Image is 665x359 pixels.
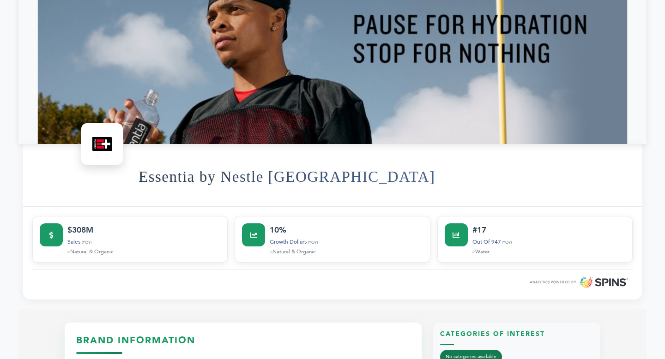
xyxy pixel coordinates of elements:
div: Out Of 947 [472,238,625,246]
span: (YOY) [308,239,318,245]
div: Sales [67,238,220,246]
div: $308M [67,223,220,236]
span: in [270,250,272,255]
div: Natural & Organic [67,248,220,255]
img: SPINS [580,277,628,288]
div: #17 [472,223,625,236]
span: ANALYTICS POWERED BY [530,280,576,285]
div: 10% [270,223,423,236]
span: (YOY) [502,239,512,245]
h1: Essentia by Nestle [GEOGRAPHIC_DATA] [139,154,435,199]
span: in [472,250,475,255]
div: Water [472,248,625,255]
span: in [67,250,70,255]
h3: Categories of Interest [440,329,593,346]
span: (YOY) [82,239,91,245]
div: Natural & Organic [270,248,423,255]
h3: Brand Information [76,334,410,354]
div: Growth Dollars [270,238,423,246]
img: Essentia by Nestle USA Logo [84,126,121,162]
